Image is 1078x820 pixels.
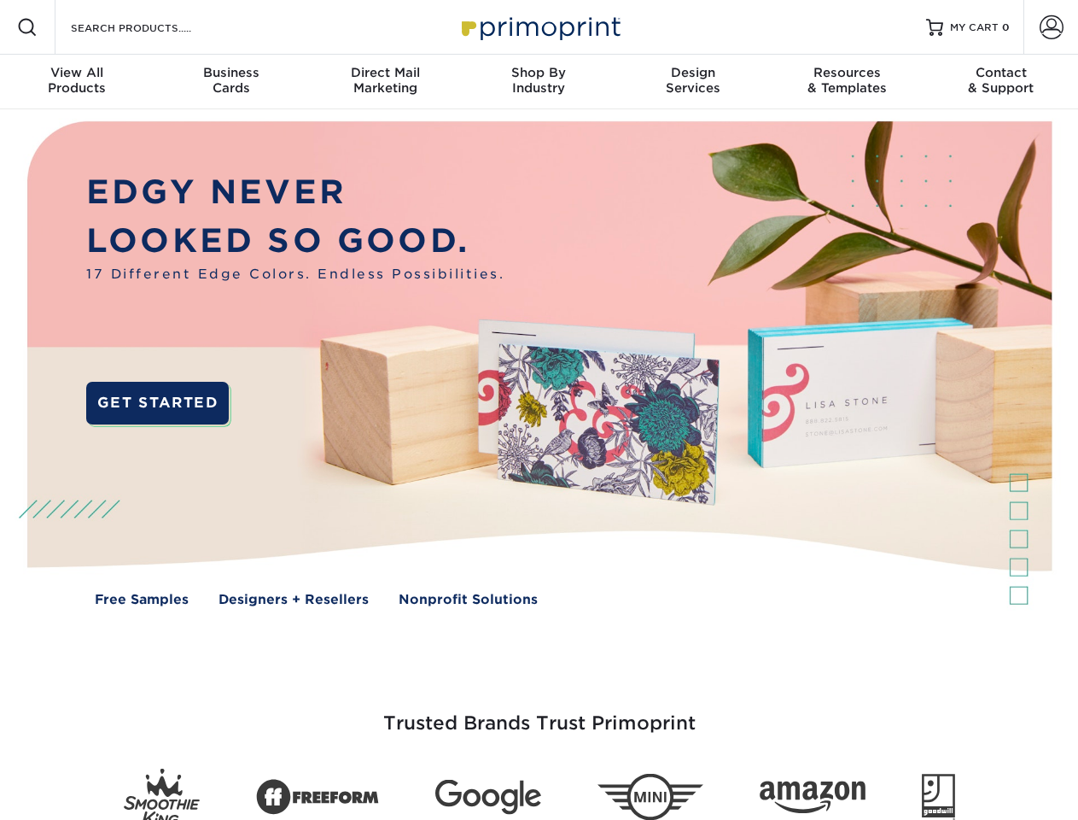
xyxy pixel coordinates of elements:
a: BusinessCards [154,55,307,109]
span: Design [616,65,770,80]
span: Direct Mail [308,65,462,80]
div: Cards [154,65,307,96]
img: Google [435,780,541,815]
img: Primoprint [454,9,625,45]
img: Amazon [760,782,865,814]
div: Marketing [308,65,462,96]
img: Goodwill [922,774,955,820]
a: DesignServices [616,55,770,109]
span: 17 Different Edge Colors. Endless Possibilities. [86,265,504,284]
div: Services [616,65,770,96]
div: & Support [924,65,1078,96]
span: MY CART [950,20,999,35]
p: LOOKED SO GOOD. [86,217,504,266]
span: Resources [770,65,924,80]
a: Contact& Support [924,55,1078,109]
span: Contact [924,65,1078,80]
h3: Trusted Brands Trust Primoprint [40,671,1039,755]
div: Industry [462,65,615,96]
input: SEARCH PRODUCTS..... [69,17,236,38]
span: Business [154,65,307,80]
a: Direct MailMarketing [308,55,462,109]
a: Free Samples [95,590,189,610]
a: GET STARTED [86,382,229,425]
span: Shop By [462,65,615,80]
p: EDGY NEVER [86,168,504,217]
a: Designers + Resellers [219,590,369,610]
span: 0 [1002,21,1010,33]
a: Nonprofit Solutions [399,590,538,610]
a: Resources& Templates [770,55,924,109]
div: & Templates [770,65,924,96]
a: Shop ByIndustry [462,55,615,109]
